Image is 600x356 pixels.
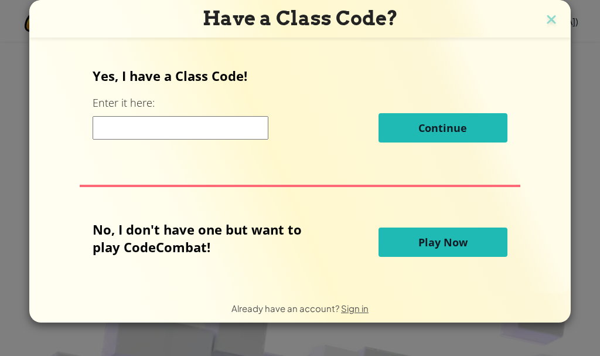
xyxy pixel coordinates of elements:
[203,6,398,30] span: Have a Class Code?
[93,67,507,84] p: Yes, I have a Class Code!
[93,221,319,256] p: No, I don't have one but want to play CodeCombat!
[379,113,507,143] button: Continue
[93,96,155,110] label: Enter it here:
[418,235,468,249] span: Play Now
[418,121,467,135] span: Continue
[341,303,369,314] a: Sign in
[379,228,507,257] button: Play Now
[544,12,559,29] img: close icon
[231,303,341,314] span: Already have an account?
